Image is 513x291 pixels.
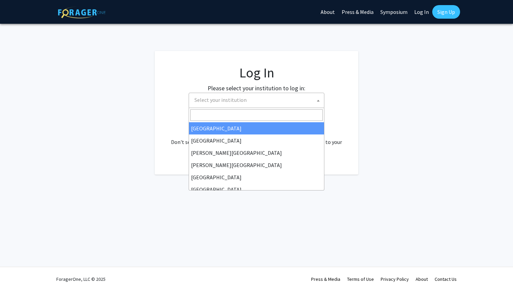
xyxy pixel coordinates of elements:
[432,5,460,19] a: Sign Up
[311,276,340,282] a: Press & Media
[190,109,323,121] input: Search
[168,65,345,81] h1: Log In
[189,122,324,134] li: [GEOGRAPHIC_DATA]
[189,147,324,159] li: [PERSON_NAME][GEOGRAPHIC_DATA]
[416,276,428,282] a: About
[189,93,324,108] span: Select your institution
[192,93,324,107] span: Select your institution
[381,276,409,282] a: Privacy Policy
[194,96,247,103] span: Select your institution
[189,183,324,196] li: [GEOGRAPHIC_DATA]
[5,260,29,286] iframe: Chat
[189,159,324,171] li: [PERSON_NAME][GEOGRAPHIC_DATA]
[168,122,345,154] div: No account? . Don't see your institution? about bringing ForagerOne to your institution.
[347,276,374,282] a: Terms of Use
[56,267,106,291] div: ForagerOne, LLC © 2025
[58,6,106,18] img: ForagerOne Logo
[208,84,305,93] label: Please select your institution to log in:
[189,134,324,147] li: [GEOGRAPHIC_DATA]
[435,276,457,282] a: Contact Us
[189,171,324,183] li: [GEOGRAPHIC_DATA]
